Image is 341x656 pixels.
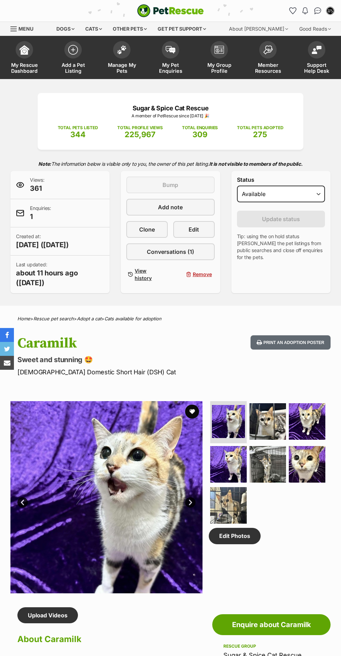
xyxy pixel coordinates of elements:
[212,405,245,438] img: Photo of Caramilk
[237,177,325,183] label: Status
[10,401,203,593] img: Photo of Caramilk
[210,487,247,524] img: Photo of Caramilk
[117,45,127,54] img: manage-my-pets-icon-02211641906a0b7f246fdf0571729dbe1e7629f14944591b6c1af311fb30b64b.svg
[68,45,78,55] img: add-pet-listing-icon-0afa8454b4691262ce3f59096e99ab1cd57d4a30225e0717b998d2c9b9846f56.svg
[251,335,331,350] button: Print an adoption poster
[162,181,178,189] span: Bump
[166,46,175,54] img: pet-enquiries-icon-7e3ad2cf08bfb03b45e93fb7055b45f3efa6380592205ae92323e6603595dc1f.svg
[77,316,101,321] a: Adopt a cat
[126,243,214,260] a: Conversations (1)
[292,38,341,79] a: Support Help Desk
[17,497,28,508] a: Prev
[209,161,303,167] strong: It is not visible to members of the public.
[185,405,199,419] button: favourite
[253,130,267,139] span: 275
[16,268,104,288] span: about 11 hours ago ([DATE])
[289,446,325,483] img: Photo of Caramilk
[80,22,107,36] div: Cats
[106,62,137,74] span: Manage My Pets
[182,125,218,131] p: TOTAL ENQUIRIES
[10,157,331,171] p: The information below is visible only to you, the owner of this pet listing.
[9,62,40,74] span: My Rescue Dashboard
[17,632,203,647] h2: About Caramilk
[300,5,311,16] button: Notifications
[18,26,33,32] span: Menu
[30,212,51,221] span: 1
[155,62,186,74] span: My Pet Enquiries
[325,5,336,16] button: My account
[158,203,183,211] span: Add note
[16,261,104,288] p: Last updated:
[30,183,45,193] span: 361
[195,38,244,79] a: My Group Profile
[104,316,161,321] a: Cats available for adoption
[263,45,273,55] img: member-resources-icon-8e73f808a243e03378d46382f2149f9095a855e16c252ad45f914b54edf8863c.svg
[327,7,334,14] img: Sugar and Spice Cat Rescue profile pic
[117,125,163,131] p: TOTAL PROFILE VIEWS
[212,614,331,635] a: Enquire about Caramilk
[16,240,69,250] span: [DATE] ([DATE])
[210,446,247,483] img: Photo of Caramilk
[139,225,155,234] span: Clone
[302,7,308,14] img: notifications-46538b983faf8c2785f20acdc204bb7945ddae34d4c08c2a6579f10ce5e182be.svg
[126,266,168,283] a: View history
[49,38,97,79] a: Add a Pet Listing
[237,125,283,131] p: TOTAL PETS ADOPTED
[58,125,98,131] p: TOTAL PETS LISTED
[189,225,199,234] span: Edit
[312,5,323,16] a: Conversations
[126,177,214,193] button: Bump
[147,248,194,256] span: Conversations (1)
[17,355,209,365] p: Sweet and stunning 🤩
[17,607,78,623] a: Upload Videos
[252,62,284,74] span: Member Resources
[224,22,293,36] div: About [PERSON_NAME]
[249,403,286,440] img: Photo of Caramilk
[287,5,298,16] a: Favourites
[137,4,204,17] img: logo-cat-932fe2b9b8326f06289b0f2fb663e598f794de774fb13d1741a6617ecf9a85b4.svg
[312,46,322,54] img: help-desk-icon-fdf02630f3aa405de69fd3d07c3f3aa587a6932b1a1747fa1d2bba05be0121f9.svg
[262,215,300,223] span: Update status
[289,403,325,440] img: Photo of Caramilk
[48,113,293,119] p: A member of PetRescue since [DATE] 🎉
[38,161,51,167] strong: Note:
[204,62,235,74] span: My Group Profile
[48,103,293,113] p: Sugar & Spice Cat Rescue
[51,22,79,36] div: Dogs
[125,130,156,139] span: 225,967
[214,46,224,54] img: group-profile-icon-3fa3cf56718a62981997c0bc7e787c4b2cf8bcc04b72c1350f741eb67cf2f40e.svg
[173,266,215,283] button: Remove
[209,528,261,544] a: Edit Photos
[314,7,322,14] img: chat-41dd97257d64d25036548639549fe6c8038ab92f7586957e7f3b1b290dea8141.svg
[17,316,30,321] a: Home
[237,233,325,261] p: Tip: using the on hold status [PERSON_NAME] the pet listings from public searches and close off e...
[146,38,195,79] a: My Pet Enquiries
[135,267,165,282] span: View history
[126,221,168,238] a: Clone
[19,45,29,55] img: dashboard-icon-eb2f2d2d3e046f16d808141f083e7271f6b2e854fb5c12c21221c1fb7104beca.svg
[70,130,86,139] span: 344
[244,38,292,79] a: Member Resources
[30,177,45,193] p: Views:
[193,271,212,278] span: Remove
[17,335,209,351] h1: Caramilk
[173,221,215,238] a: Edit
[30,205,51,221] p: Enquiries:
[137,4,204,17] a: PetRescue
[153,22,211,36] div: Get pet support
[16,233,69,250] p: Created at:
[97,38,146,79] a: Manage My Pets
[126,199,214,216] a: Add note
[301,62,332,74] span: Support Help Desk
[287,5,336,16] ul: Account quick links
[237,211,325,227] button: Update status
[17,367,209,377] p: [DEMOGRAPHIC_DATA] Domestic Short Hair (DSH) Cat
[192,130,207,139] span: 309
[249,446,286,483] img: Photo of Caramilk
[223,643,319,649] div: Rescue group
[185,497,196,508] a: Next
[294,22,336,36] div: Good Reads
[33,316,74,321] a: Rescue pet search
[108,22,152,36] div: Other pets
[57,62,89,74] span: Add a Pet Listing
